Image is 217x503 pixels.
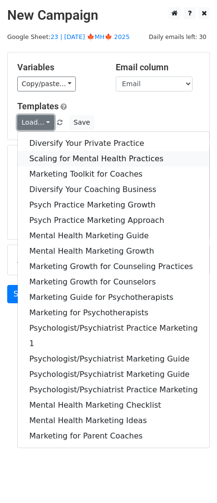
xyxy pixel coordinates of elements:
a: Marketing Guide for Psychotherapists [18,290,209,305]
a: Psych Practice Marketing Approach [18,213,209,228]
a: 23 | [DATE] 🍁MH🍁 2025 [50,33,130,40]
a: Templates [17,101,59,111]
a: Diversify Your Private Practice [18,136,209,151]
a: Psychologist/Psychiatrist Marketing Guide [18,351,209,367]
a: Marketing Growth for Counseling Practices [18,259,209,274]
a: Marketing for Psychotherapists [18,305,209,321]
button: Save [69,115,94,130]
a: Daily emails left: 30 [145,33,210,40]
span: Daily emails left: 30 [145,32,210,42]
a: Scaling for Mental Health Practices [18,151,209,167]
a: Marketing for Parent Coaches [18,428,209,444]
a: Copy/paste... [17,77,76,91]
small: Google Sheet: [7,33,130,40]
a: Mental Health Marketing Checklist [18,398,209,413]
iframe: Chat Widget [169,457,217,503]
a: 1 [18,336,209,351]
a: Marketing Growth for Counselors [18,274,209,290]
a: Load... [17,115,54,130]
a: Psychologist/Psychiatrist Practice Marketing [18,321,209,336]
a: Mental Health Marketing Guide [18,228,209,244]
a: Mental Health Marketing Growth [18,244,209,259]
a: Psychologist/Psychiatrist Practice Marketing [18,382,209,398]
a: Marketing Toolkit for Coaches [18,167,209,182]
h5: Email column [116,62,200,73]
a: Send [7,285,39,303]
a: Psych Practice Marketing Growth [18,197,209,213]
a: Diversify Your Coaching Business [18,182,209,197]
h2: New Campaign [7,7,210,24]
a: Mental Health Marketing Ideas [18,413,209,428]
h5: Variables [17,62,101,73]
a: Psychologist/Psychiatrist Marketing Guide [18,367,209,382]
